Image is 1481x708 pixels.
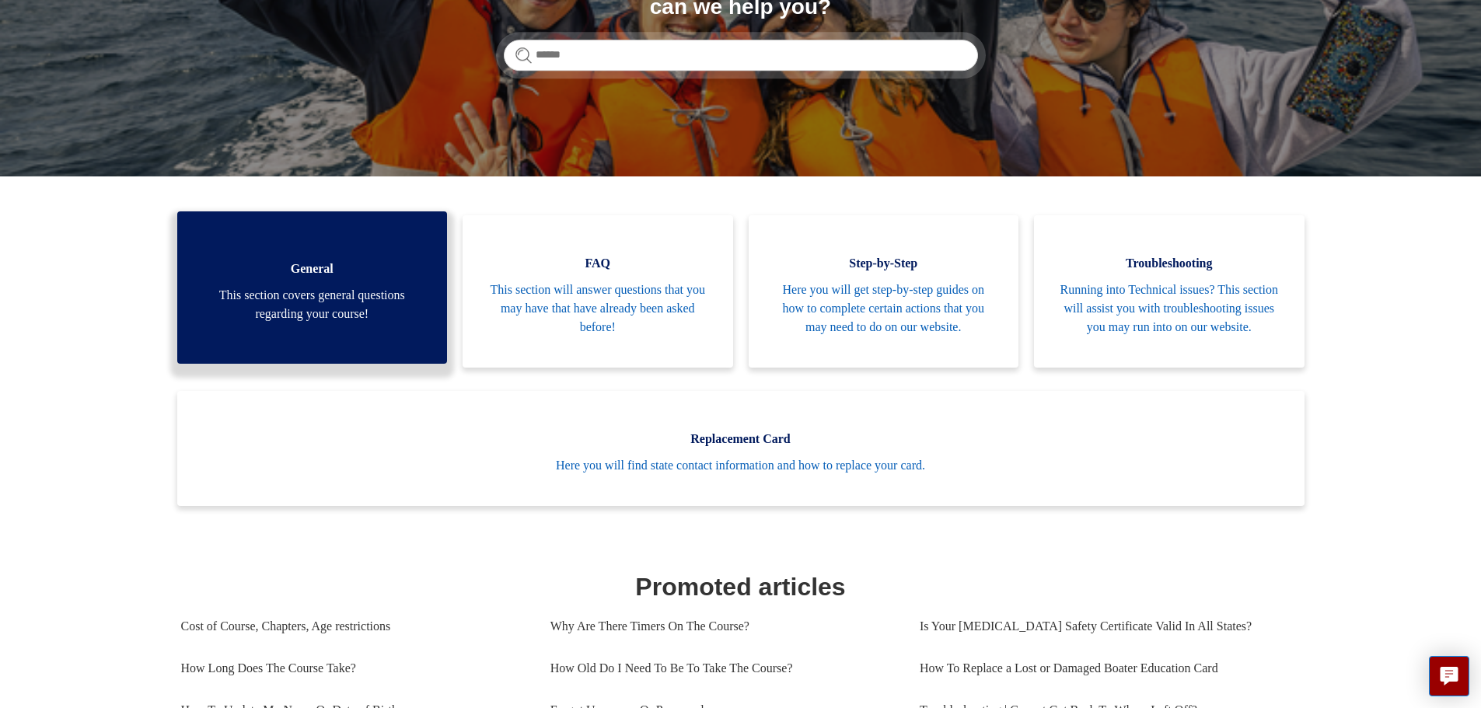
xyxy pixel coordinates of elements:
[486,281,710,337] span: This section will answer questions that you may have that have already been asked before!
[1429,656,1469,696] button: Live chat
[181,605,527,647] a: Cost of Course, Chapters, Age restrictions
[504,40,978,71] input: Search
[920,647,1289,689] a: How To Replace a Lost or Damaged Boater Education Card
[772,281,996,337] span: Here you will get step-by-step guides on how to complete certain actions that you may need to do ...
[201,456,1281,475] span: Here you will find state contact information and how to replace your card.
[1057,281,1281,337] span: Running into Technical issues? This section will assist you with troubleshooting issues you may r...
[463,215,733,368] a: FAQ This section will answer questions that you may have that have already been asked before!
[550,605,896,647] a: Why Are There Timers On The Course?
[920,605,1289,647] a: Is Your [MEDICAL_DATA] Safety Certificate Valid In All States?
[177,391,1305,506] a: Replacement Card Here you will find state contact information and how to replace your card.
[486,254,710,273] span: FAQ
[181,568,1301,605] h1: Promoted articles
[201,286,424,323] span: This section covers general questions regarding your course!
[201,260,424,278] span: General
[550,647,896,689] a: How Old Do I Need To Be To Take The Course?
[749,215,1019,368] a: Step-by-Step Here you will get step-by-step guides on how to complete certain actions that you ma...
[201,430,1281,448] span: Replacement Card
[1057,254,1281,273] span: Troubleshooting
[1034,215,1305,368] a: Troubleshooting Running into Technical issues? This section will assist you with troubleshooting ...
[181,647,527,689] a: How Long Does The Course Take?
[772,254,996,273] span: Step-by-Step
[177,211,448,364] a: General This section covers general questions regarding your course!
